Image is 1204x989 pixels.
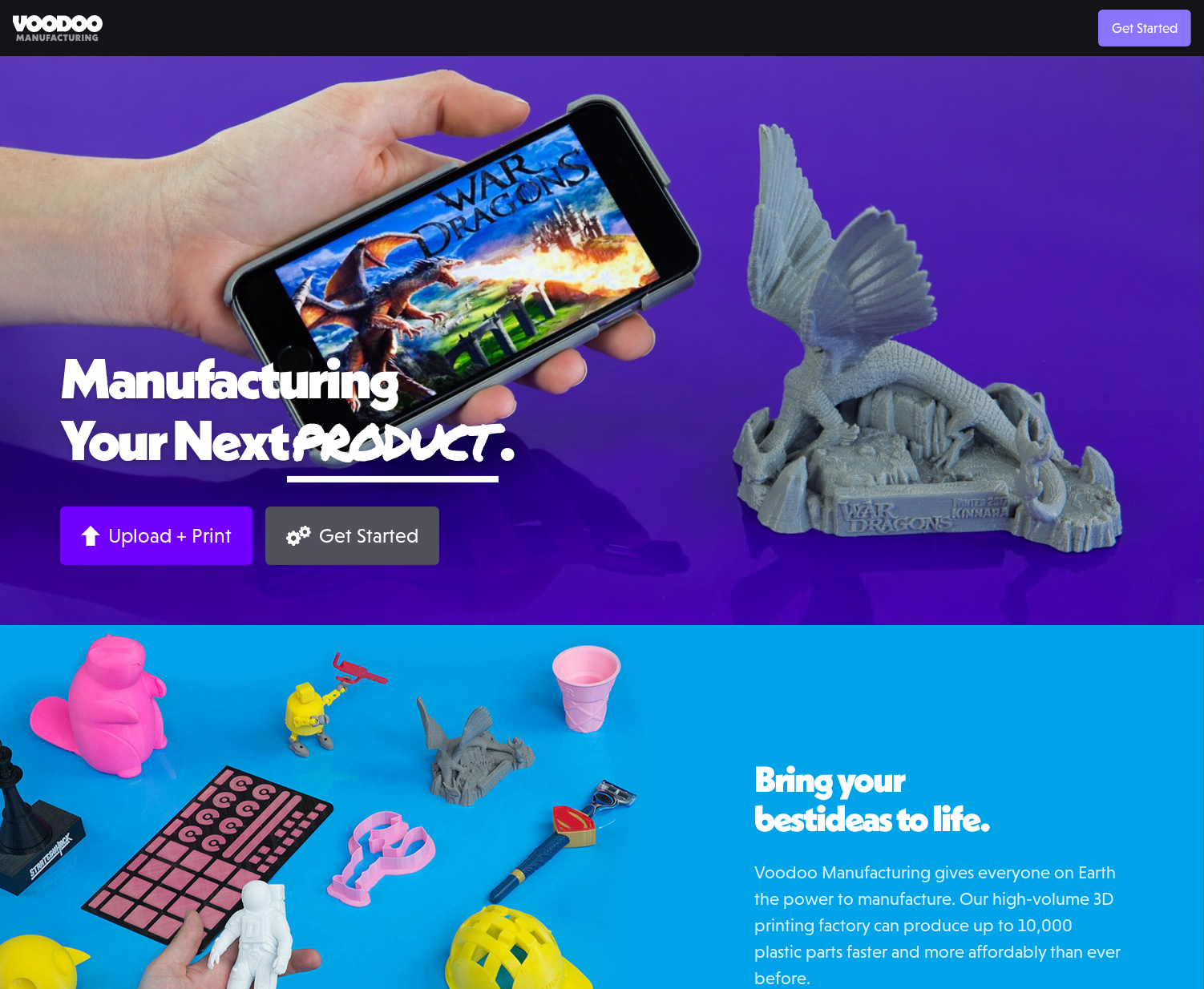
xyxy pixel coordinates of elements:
a: Get Started [265,507,439,565]
div: Get Started [319,523,418,548]
img: Arrow up [81,526,100,546]
img: Voodoo Manufacturing logo [13,15,103,42]
a: Get Started [1098,10,1191,46]
div: Upload + Print [108,523,232,548]
span: ideas to life. [816,796,989,841]
a: Upload + Print [60,507,253,565]
h1: Manufacturing Your Next . [60,347,1144,482]
h2: Bring your best [754,760,1123,839]
img: Gears [286,526,311,546]
span: product [287,406,499,475]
